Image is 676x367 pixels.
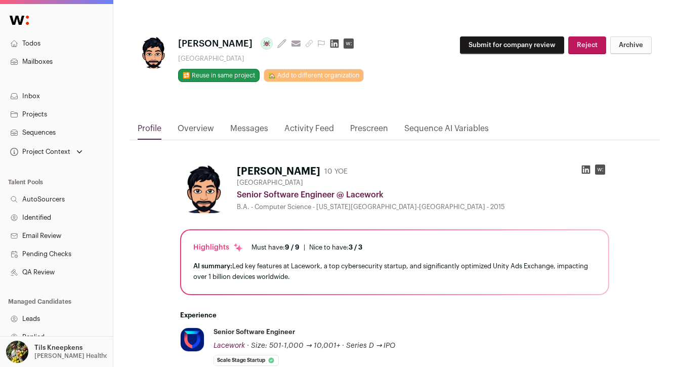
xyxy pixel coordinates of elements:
div: B.A. - Computer Science - [US_STATE][GEOGRAPHIC_DATA]-[GEOGRAPHIC_DATA] - 2015 [237,203,609,211]
ul: | [251,243,362,252]
a: Activity Feed [284,123,334,140]
span: · Size: 501-1,000 → 10,001+ [247,342,340,349]
button: Open dropdown [4,341,109,363]
div: Project Context [8,148,70,156]
div: [GEOGRAPHIC_DATA] [178,55,364,63]
button: Archive [610,36,652,54]
img: bb80512c17c709f8af28756ae1d98a7379ba0cdb4f1a1584ad335516cf78a66b.jpg [181,328,204,351]
span: 3 / 3 [349,244,362,251]
span: 9 / 9 [285,244,300,251]
h2: Experience [180,311,609,319]
button: Reject [568,36,606,54]
img: 6689865-medium_jpg [6,341,28,363]
p: [PERSON_NAME] Healthcare [34,352,118,360]
img: Wellfound [4,10,34,30]
div: Senior Software Engineer [214,328,295,337]
h1: [PERSON_NAME] [237,165,320,179]
button: Submit for company review [460,36,564,54]
button: Open dropdown [8,145,85,159]
a: Profile [138,123,161,140]
div: Nice to have: [309,243,362,252]
div: Senior Software Engineer @ Lacework [237,189,609,201]
img: 1c0f8380ed52776c62cf9275b76325ba2b1a4123ef4ef0d43eb40f8b145d49f7 [138,36,170,69]
a: Messages [230,123,268,140]
img: 1c0f8380ed52776c62cf9275b76325ba2b1a4123ef4ef0d43eb40f8b145d49f7 [180,165,229,213]
a: 🏡 Add to different organization [264,69,364,82]
a: Overview [178,123,214,140]
button: 🔂 Reuse in same project [178,69,260,82]
div: Led key features at Lacework, a top cybersecurity startup, and significantly optimized Unity Ads ... [193,261,596,282]
a: Prescreen [350,123,388,140]
span: · [342,341,344,351]
div: Must have: [251,243,300,252]
span: [GEOGRAPHIC_DATA] [237,179,303,187]
li: Scale Stage Startup [214,355,279,366]
span: Series D → IPO [346,342,396,349]
span: Lacework [214,342,245,349]
span: [PERSON_NAME] [178,36,252,51]
div: 10 YOE [324,167,348,177]
p: Tils Kneepkens [34,344,82,352]
a: Sequence AI Variables [404,123,489,140]
div: Highlights [193,242,243,253]
span: AI summary: [193,263,232,269]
